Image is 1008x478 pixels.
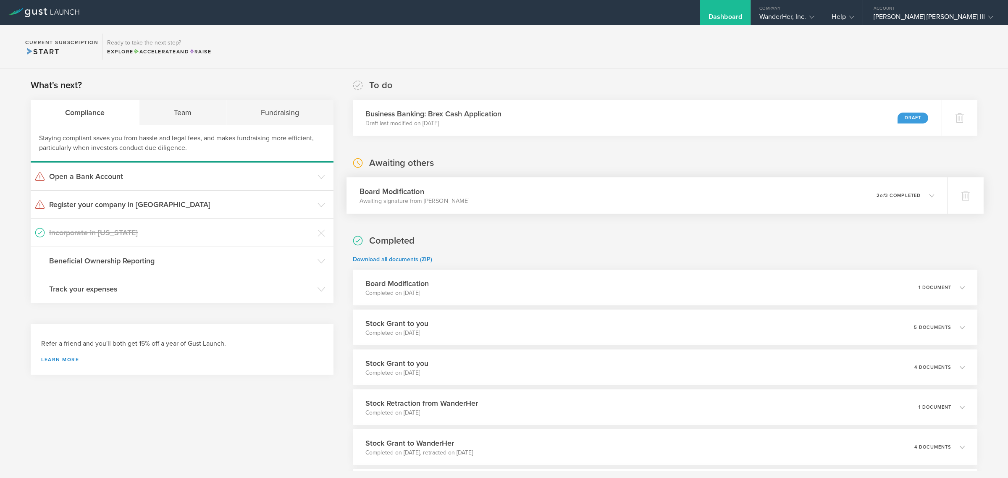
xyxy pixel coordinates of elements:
h3: Stock Grant to you [365,358,428,369]
h3: Register your company in [GEOGRAPHIC_DATA] [49,199,313,210]
span: Start [25,47,59,56]
p: 5 documents [914,325,951,330]
p: Completed on [DATE] [365,329,428,337]
p: 1 document [919,285,951,290]
h3: Stock Grant to WanderHer [365,438,473,449]
h3: Open a Bank Account [49,171,313,182]
span: and [134,49,189,55]
p: Completed on [DATE] [365,409,478,417]
h2: Awaiting others [369,157,434,169]
p: Awaiting signature from [PERSON_NAME] [359,197,469,205]
div: Fundraising [226,100,333,125]
div: Staying compliant saves you from hassle and legal fees, and makes fundraising more efficient, par... [31,125,333,163]
p: 2 3 completed [877,193,921,198]
div: Help [832,13,854,25]
h3: Ready to take the next step? [107,40,211,46]
div: WanderHer, Inc. [759,13,815,25]
h2: To do [369,79,393,92]
h3: Stock Retraction from WanderHer [365,398,478,409]
a: Learn more [41,357,323,362]
div: [PERSON_NAME] [PERSON_NAME] III [874,13,993,25]
p: Completed on [DATE], retracted on [DATE] [365,449,473,457]
div: Business Banking: Brex Cash ApplicationDraft last modified on [DATE]Draft [353,100,942,136]
div: Draft [898,113,928,123]
p: 4 documents [914,445,951,449]
h3: Board Modification [365,278,429,289]
a: Download all documents (ZIP) [353,256,432,263]
p: Completed on [DATE] [365,369,428,377]
h3: Refer a friend and you'll both get 15% off a year of Gust Launch. [41,339,323,349]
span: Raise [189,49,211,55]
div: Team [139,100,226,125]
h3: Business Banking: Brex Cash Application [365,108,501,119]
h2: Completed [369,235,415,247]
p: Draft last modified on [DATE] [365,119,501,128]
div: Ready to take the next step?ExploreAccelerateandRaise [102,34,215,60]
h2: Current Subscription [25,40,98,45]
div: Explore [107,48,211,55]
h3: Board Modification [359,186,469,197]
h2: What's next? [31,79,82,92]
h3: Stock Grant to you [365,318,428,329]
p: 4 documents [914,365,951,370]
div: Dashboard [709,13,742,25]
h3: Beneficial Ownership Reporting [49,255,313,266]
p: Completed on [DATE] [365,289,429,297]
iframe: Chat Widget [966,438,1008,478]
h3: Track your expenses [49,284,313,294]
span: Accelerate [134,49,176,55]
div: Widget de chat [966,438,1008,478]
em: of [880,193,885,198]
div: Compliance [31,100,139,125]
h3: Incorporate in [US_STATE] [49,227,313,238]
p: 1 document [919,405,951,410]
